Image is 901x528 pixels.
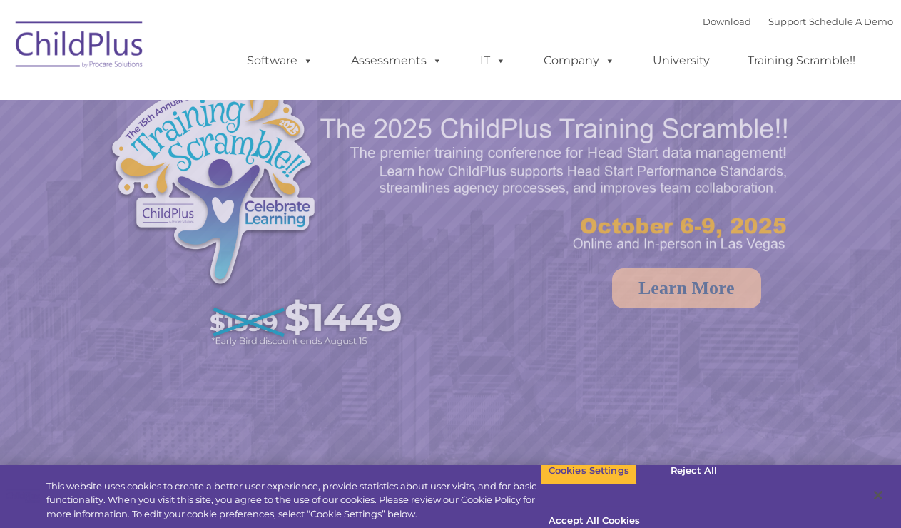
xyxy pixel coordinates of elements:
[638,46,724,75] a: University
[703,16,751,27] a: Download
[612,268,761,308] a: Learn More
[733,46,870,75] a: Training Scramble!!
[529,46,629,75] a: Company
[337,46,457,75] a: Assessments
[46,479,541,521] div: This website uses cookies to create a better user experience, provide statistics about user visit...
[9,11,151,83] img: ChildPlus by Procare Solutions
[862,479,894,511] button: Close
[768,16,806,27] a: Support
[466,46,520,75] a: IT
[703,16,893,27] font: |
[649,455,738,485] button: Reject All
[541,455,637,485] button: Cookies Settings
[233,46,327,75] a: Software
[809,16,893,27] a: Schedule A Demo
